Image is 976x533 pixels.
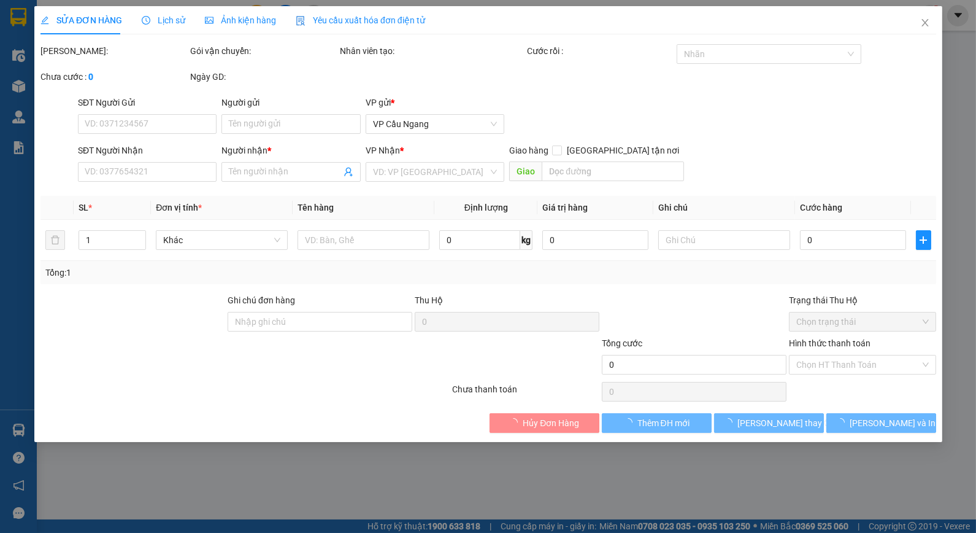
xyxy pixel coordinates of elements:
[190,44,337,58] div: Gói vận chuyển:
[228,295,295,305] label: Ghi chú đơn hàng
[490,413,599,433] button: Hủy Đơn Hàng
[32,80,133,91] span: [PERSON_NAME] CHẾT
[788,338,870,348] label: Hình thức thanh toán
[205,16,213,25] span: picture
[907,6,942,41] button: Close
[601,338,642,348] span: Tổng cước
[40,44,188,58] div: [PERSON_NAME]:
[509,418,523,427] span: loading
[849,416,935,430] span: [PERSON_NAME] và In
[41,7,142,18] strong: BIÊN NHẬN GỬI HÀNG
[800,203,842,212] span: Cước hàng
[509,146,548,155] span: Giao hàng
[723,418,737,427] span: loading
[542,161,684,181] input: Dọc đường
[451,383,601,404] div: Chưa thanh toán
[526,44,674,58] div: Cước rồi :
[94,24,120,36] span: TÙNG
[5,66,88,78] span: 0917077070 -
[228,312,412,332] input: Ghi chú đơn hàng
[296,16,305,26] img: icon
[5,24,179,36] p: GỬI:
[5,80,133,91] span: GIAO:
[916,235,930,245] span: plus
[796,313,928,331] span: Chọn trạng thái
[142,16,150,25] span: clock-circle
[373,115,497,133] span: VP Cầu Ngang
[826,413,936,433] button: [PERSON_NAME] và In
[5,41,123,64] span: VP [PERSON_NAME] ([GEOGRAPHIC_DATA])
[5,41,179,64] p: NHẬN:
[78,96,217,109] div: SĐT Người Gửi
[205,15,276,25] span: Ảnh kiện hàng
[415,295,443,305] span: Thu Hộ
[637,416,689,430] span: Thêm ĐH mới
[163,231,280,249] span: Khác
[79,203,88,212] span: SL
[653,196,795,220] th: Ghi chú
[40,70,188,84] div: Chưa cước :
[66,66,88,78] span: BÌNH
[156,203,202,212] span: Đơn vị tính
[366,96,504,109] div: VP gửi
[836,418,849,427] span: loading
[78,144,217,157] div: SĐT Người Nhận
[623,418,637,427] span: loading
[344,167,353,177] span: user-add
[562,144,684,157] span: [GEOGRAPHIC_DATA] tận nơi
[190,70,337,84] div: Ngày GD:
[520,230,532,250] span: kg
[25,24,120,36] span: VP Cầu Ngang -
[296,15,425,25] span: Yêu cầu xuất hóa đơn điện tử
[920,18,929,28] span: close
[542,203,588,212] span: Giá trị hàng
[366,146,400,155] span: VP Nhận
[298,230,429,250] input: VD: Bàn, Ghế
[221,144,360,157] div: Người nhận
[298,203,334,212] span: Tên hàng
[40,16,49,25] span: edit
[916,230,931,250] button: plus
[737,416,835,430] span: [PERSON_NAME] thay đổi
[788,294,936,307] div: Trạng thái Thu Hộ
[142,15,185,25] span: Lịch sử
[221,96,360,109] div: Người gửi
[340,44,525,58] div: Nhân viên tạo:
[658,230,790,250] input: Ghi Chú
[509,161,542,181] span: Giao
[523,416,579,430] span: Hủy Đơn Hàng
[464,203,507,212] span: Định lượng
[713,413,823,433] button: [PERSON_NAME] thay đổi
[45,266,377,279] div: Tổng: 1
[45,230,65,250] button: delete
[88,72,93,82] b: 0
[40,15,122,25] span: SỬA ĐƠN HÀNG
[601,413,711,433] button: Thêm ĐH mới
